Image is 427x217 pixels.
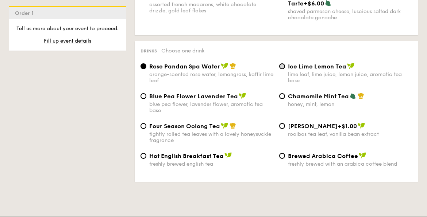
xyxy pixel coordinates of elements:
span: Rose Pandan Spa Water [149,63,220,70]
img: icon-vegan.f8ff3823.svg [358,122,365,129]
input: [PERSON_NAME]+$1.00rooibos tea leaf, vanilla bean extract [279,123,285,129]
input: Hot English Breakfast Teafreshly brewed english tea [141,153,146,159]
div: rooibos tea leaf, vanilla bean extract [288,131,412,137]
div: freshly brewed with an arabica coffee blend [288,161,412,167]
span: Hot English Breakfast Tea [149,153,224,159]
p: Tell us more about your event to proceed. [15,25,120,32]
input: Chamomile Mint Teahoney, mint, lemon [279,93,285,99]
input: Four Season Oolong Teatightly rolled tea leaves with a lovely honeysuckle fragrance [141,123,146,129]
div: lime leaf, lime juice, lemon juice, aromatic tea base [288,71,412,84]
span: +$1.00 [338,123,357,130]
input: Ice Lime Lemon Tealime leaf, lime juice, lemon juice, aromatic tea base [279,63,285,69]
div: orange-scented rose water, lemongrass, kaffir lime leaf [149,71,273,84]
span: Chamomile Mint Tea [288,93,349,100]
img: icon-vegetarian.fe4039eb.svg [350,92,356,99]
span: Drinks [141,48,157,54]
img: icon-vegan.f8ff3823.svg [359,152,366,159]
span: Fill up event details [44,38,91,44]
img: icon-vegan.f8ff3823.svg [224,152,232,159]
div: shaved parmesan cheese, luscious salted dark chocolate ganache [288,8,412,21]
span: Choose one drink [161,48,204,54]
input: Rose Pandan Spa Waterorange-scented rose water, lemongrass, kaffir lime leaf [141,63,146,69]
input: Brewed Arabica Coffeefreshly brewed with an arabica coffee blend [279,153,285,159]
span: Blue Pea Flower Lavender Tea [149,93,238,100]
div: freshly brewed english tea [149,161,273,167]
img: icon-chef-hat.a58ddaea.svg [230,122,236,129]
div: tightly rolled tea leaves with a lovely honeysuckle fragrance [149,131,273,143]
img: icon-vegan.f8ff3823.svg [347,63,354,69]
span: Four Season Oolong Tea [149,123,220,130]
div: honey, mint, lemon [288,101,412,107]
img: icon-chef-hat.a58ddaea.svg [358,92,364,99]
span: Brewed Arabica Coffee [288,153,358,159]
span: Order 1 [15,10,36,16]
img: icon-vegan.f8ff3823.svg [221,122,228,129]
div: assorted french macarons, white chocolate drizzle, gold leaf flakes [149,1,273,14]
span: [PERSON_NAME] [288,123,338,130]
img: icon-vegan.f8ff3823.svg [221,63,228,69]
img: icon-chef-hat.a58ddaea.svg [230,63,236,69]
div: blue pea flower, lavender flower, aromatic tea base [149,101,273,114]
span: Ice Lime Lemon Tea [288,63,346,70]
img: icon-vegan.f8ff3823.svg [239,92,246,99]
input: Blue Pea Flower Lavender Teablue pea flower, lavender flower, aromatic tea base [141,93,146,99]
